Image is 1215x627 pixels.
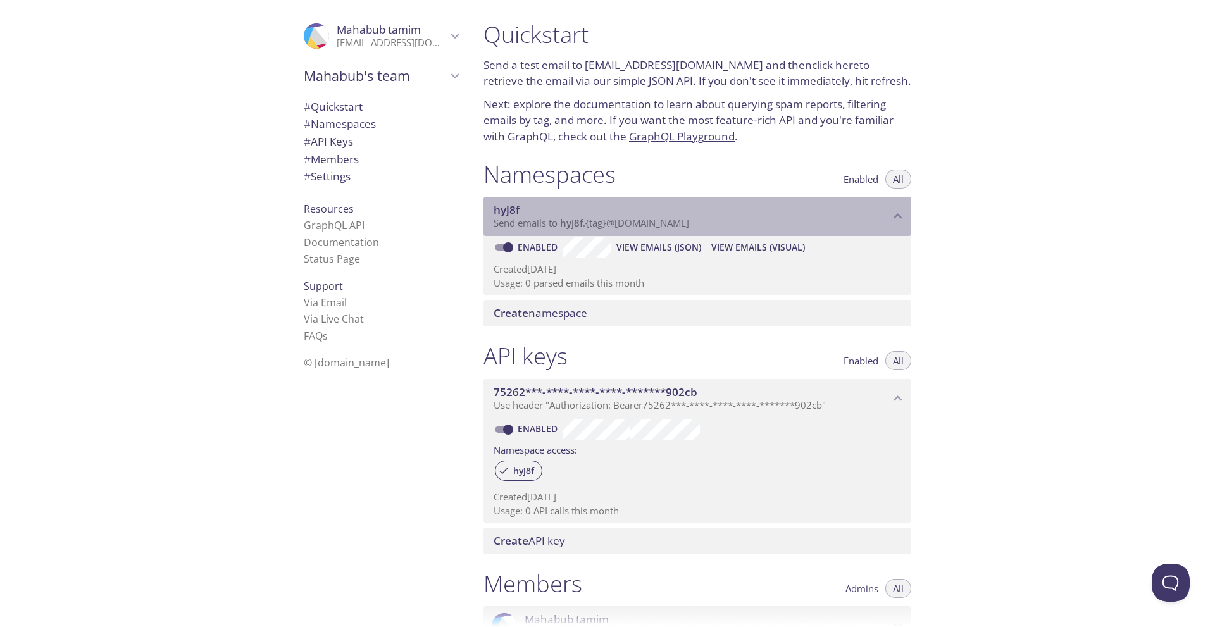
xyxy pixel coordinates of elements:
span: # [304,99,311,114]
span: Quickstart [304,99,363,114]
span: s [323,329,328,343]
p: Usage: 0 API calls this month [494,504,901,518]
div: Create API Key [483,528,911,554]
a: Via Live Chat [304,312,364,326]
div: Quickstart [294,98,468,116]
button: All [885,351,911,370]
a: Documentation [304,235,379,249]
button: View Emails (Visual) [706,237,810,258]
button: All [885,170,911,189]
span: Mahabub tamim [337,22,421,37]
p: Send a test email to and then to retrieve the email via our simple JSON API. If you don't see it ... [483,57,911,89]
p: Usage: 0 parsed emails this month [494,276,901,290]
div: Team Settings [294,168,468,185]
span: Create [494,533,528,548]
a: Status Page [304,252,360,266]
span: # [304,169,311,183]
div: Members [294,151,468,168]
span: # [304,134,311,149]
div: Mahabub's team [294,59,468,92]
h1: Quickstart [483,20,911,49]
a: Via Email [304,295,347,309]
p: Created [DATE] [494,263,901,276]
iframe: Help Scout Beacon - Open [1152,564,1190,602]
div: Create namespace [483,300,911,326]
span: Settings [304,169,351,183]
p: [EMAIL_ADDRESS][DOMAIN_NAME] [337,37,447,49]
a: Enabled [516,241,563,253]
div: Namespaces [294,115,468,133]
span: API Keys [304,134,353,149]
a: GraphQL API [304,218,364,232]
label: Namespace access: [494,440,577,458]
span: View Emails (JSON) [616,240,701,255]
a: click here [812,58,859,72]
span: hyj8f [560,216,583,229]
button: All [885,579,911,598]
span: namespace [494,306,587,320]
span: Support [304,279,343,293]
span: Members [304,152,359,166]
div: Mahabub tamim [294,15,468,57]
h1: Namespaces [483,160,616,189]
button: View Emails (JSON) [611,237,706,258]
a: [EMAIL_ADDRESS][DOMAIN_NAME] [585,58,763,72]
span: View Emails (Visual) [711,240,805,255]
div: API Keys [294,133,468,151]
button: Enabled [836,170,886,189]
a: GraphQL Playground [629,129,735,144]
a: FAQ [304,329,328,343]
a: documentation [573,97,651,111]
div: hyj8f namespace [483,197,911,236]
p: Created [DATE] [494,490,901,504]
h1: Members [483,569,582,598]
span: Namespaces [304,116,376,131]
p: Next: explore the to learn about querying spam reports, filtering emails by tag, and more. If you... [483,96,911,145]
span: Mahabub's team [304,67,447,85]
button: Admins [838,579,886,598]
div: hyj8f [495,461,542,481]
span: Create [494,306,528,320]
span: # [304,116,311,131]
span: # [304,152,311,166]
a: Enabled [516,423,563,435]
span: Send emails to . {tag} @[DOMAIN_NAME] [494,216,689,229]
span: © [DOMAIN_NAME] [304,356,389,369]
span: hyj8f [506,465,542,476]
h1: API keys [483,342,568,370]
button: Enabled [836,351,886,370]
span: hyj8f [494,202,520,217]
span: API key [494,533,565,548]
span: Resources [304,202,354,216]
